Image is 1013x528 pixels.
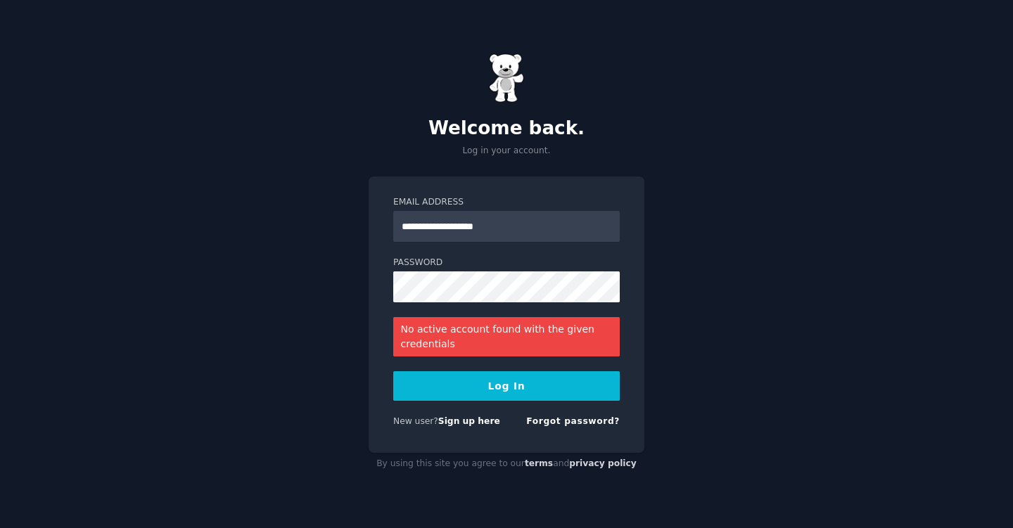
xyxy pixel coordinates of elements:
label: Password [393,257,620,269]
div: No active account found with the given credentials [393,317,620,356]
a: privacy policy [569,458,637,468]
button: Log In [393,371,620,401]
span: New user? [393,416,438,426]
p: Log in your account. [369,145,644,157]
div: By using this site you agree to our and [369,453,644,475]
a: terms [525,458,553,468]
h2: Welcome back. [369,117,644,140]
label: Email Address [393,196,620,209]
a: Sign up here [438,416,500,426]
img: Gummy Bear [489,53,524,103]
a: Forgot password? [526,416,620,426]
